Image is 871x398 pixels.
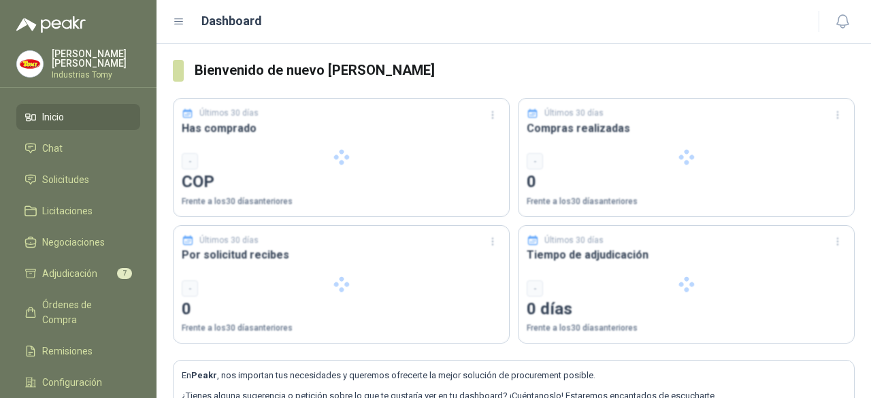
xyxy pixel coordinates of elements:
span: Remisiones [42,344,93,359]
a: Chat [16,135,140,161]
a: Configuración [16,369,140,395]
img: Logo peakr [16,16,86,33]
h1: Dashboard [201,12,262,31]
span: Negociaciones [42,235,105,250]
span: Adjudicación [42,266,97,281]
span: 7 [117,268,132,279]
span: Configuración [42,375,102,390]
a: Remisiones [16,338,140,364]
a: Licitaciones [16,198,140,224]
a: Órdenes de Compra [16,292,140,333]
a: Inicio [16,104,140,130]
h3: Bienvenido de nuevo [PERSON_NAME] [195,60,855,81]
p: [PERSON_NAME] [PERSON_NAME] [52,49,140,68]
a: Solicitudes [16,167,140,193]
img: Company Logo [17,51,43,77]
p: En , nos importan tus necesidades y queremos ofrecerte la mejor solución de procurement posible. [182,369,846,382]
p: Industrias Tomy [52,71,140,79]
span: Chat [42,141,63,156]
b: Peakr [191,370,217,380]
span: Órdenes de Compra [42,297,127,327]
span: Inicio [42,110,64,125]
span: Solicitudes [42,172,89,187]
span: Licitaciones [42,203,93,218]
a: Adjudicación7 [16,261,140,286]
a: Negociaciones [16,229,140,255]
